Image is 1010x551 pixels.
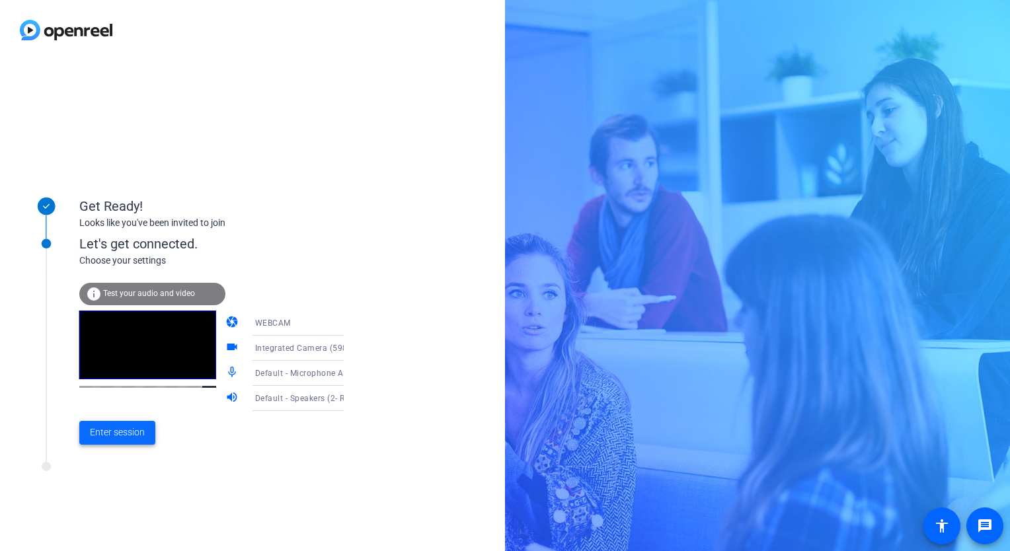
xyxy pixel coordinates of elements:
mat-icon: message [977,518,993,534]
mat-icon: camera [225,315,241,331]
span: WEBCAM [255,318,291,328]
span: Integrated Camera (5986:2142) [255,342,378,353]
span: Enter session [90,425,145,439]
mat-icon: volume_up [225,390,241,406]
mat-icon: mic_none [225,365,241,381]
span: Default - Speakers (2- Realtek(R) Audio) [255,392,407,403]
span: Default - Microphone Array (2- Intel® Smart Sound Technology for Digital Microphones) [255,367,593,378]
div: Choose your settings [79,254,371,268]
mat-icon: accessibility [934,518,950,534]
span: Test your audio and video [103,289,195,298]
div: Let's get connected. [79,234,371,254]
div: Looks like you've been invited to join [79,216,344,230]
mat-icon: info [86,286,102,302]
div: Get Ready! [79,196,344,216]
button: Enter session [79,421,155,445]
mat-icon: videocam [225,340,241,356]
